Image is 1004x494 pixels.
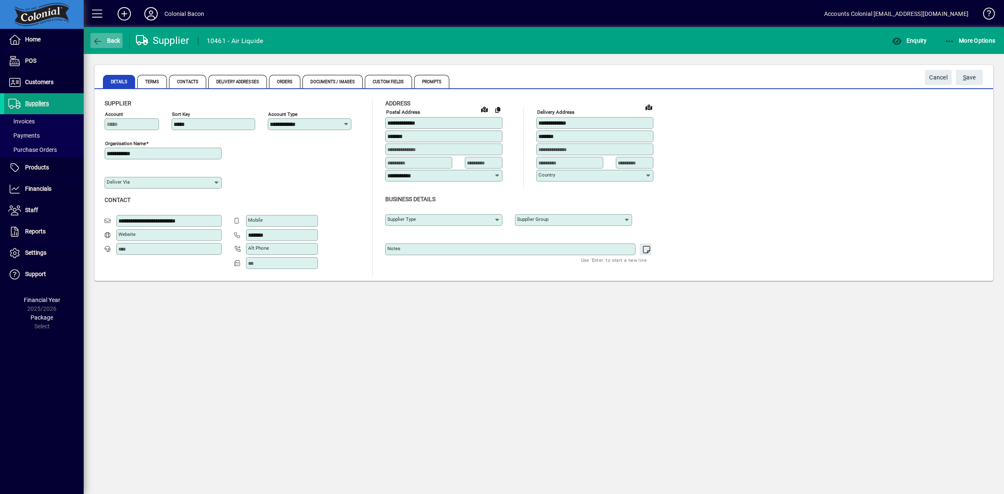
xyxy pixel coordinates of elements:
span: Enquiry [892,37,927,44]
a: Payments [4,128,84,143]
span: Products [25,164,49,171]
a: Support [4,264,84,285]
span: Settings [25,249,46,256]
mat-label: Mobile [248,217,263,223]
mat-label: Supplier type [387,216,416,222]
app-page-header-button: Back [84,33,130,48]
div: 10461 - Air Liquide [207,34,264,48]
span: Contact [105,197,131,203]
span: Staff [25,207,38,213]
mat-hint: Use 'Enter' to start a new line [581,255,647,265]
span: Address [385,100,410,107]
button: Enquiry [890,33,929,48]
a: Settings [4,243,84,264]
button: Profile [138,6,164,21]
span: S [963,74,966,81]
span: Package [31,314,53,321]
a: Products [4,157,84,178]
span: Custom Fields [365,75,412,88]
mat-label: Supplier group [517,216,548,222]
span: POS [25,57,36,64]
span: Delivery Addresses [208,75,267,88]
mat-label: Alt Phone [248,245,269,251]
span: Financial Year [24,297,60,303]
a: Purchase Orders [4,143,84,157]
a: View on map [642,100,656,114]
button: Add [111,6,138,21]
span: Business details [385,196,435,202]
span: Invoices [8,118,35,125]
span: Contacts [169,75,206,88]
span: Financials [25,185,51,192]
span: More Options [945,37,996,44]
span: Orders [269,75,301,88]
div: Accounts Colonial [EMAIL_ADDRESS][DOMAIN_NAME] [824,7,968,20]
a: Home [4,29,84,50]
button: Back [90,33,123,48]
a: Staff [4,200,84,221]
span: Details [103,75,135,88]
mat-label: Organisation name [105,141,146,146]
span: Documents / Images [302,75,363,88]
div: Colonial Bacon [164,7,204,20]
button: More Options [943,33,998,48]
span: Back [92,37,120,44]
a: Customers [4,72,84,93]
span: Cancel [929,71,948,84]
a: Invoices [4,114,84,128]
a: POS [4,51,84,72]
a: Reports [4,221,84,242]
mat-label: Account [105,111,123,117]
span: ave [963,71,976,84]
mat-label: Sort key [172,111,190,117]
span: Terms [137,75,167,88]
span: Support [25,271,46,277]
span: Home [25,36,41,43]
a: Financials [4,179,84,200]
button: Cancel [925,70,952,85]
span: Suppliers [25,100,49,107]
button: Copy to Delivery address [491,103,505,116]
div: Supplier [136,34,190,47]
mat-label: Deliver via [107,179,130,185]
mat-label: Country [538,172,555,178]
span: Purchase Orders [8,146,57,153]
a: View on map [478,102,491,116]
mat-label: Notes [387,246,400,251]
span: Supplier [105,100,131,107]
span: Payments [8,132,40,139]
a: Knowledge Base [977,2,994,29]
mat-label: Account Type [268,111,297,117]
span: Prompts [414,75,450,88]
span: Customers [25,79,54,85]
mat-label: Website [118,231,136,237]
span: Reports [25,228,46,235]
button: Save [956,70,983,85]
